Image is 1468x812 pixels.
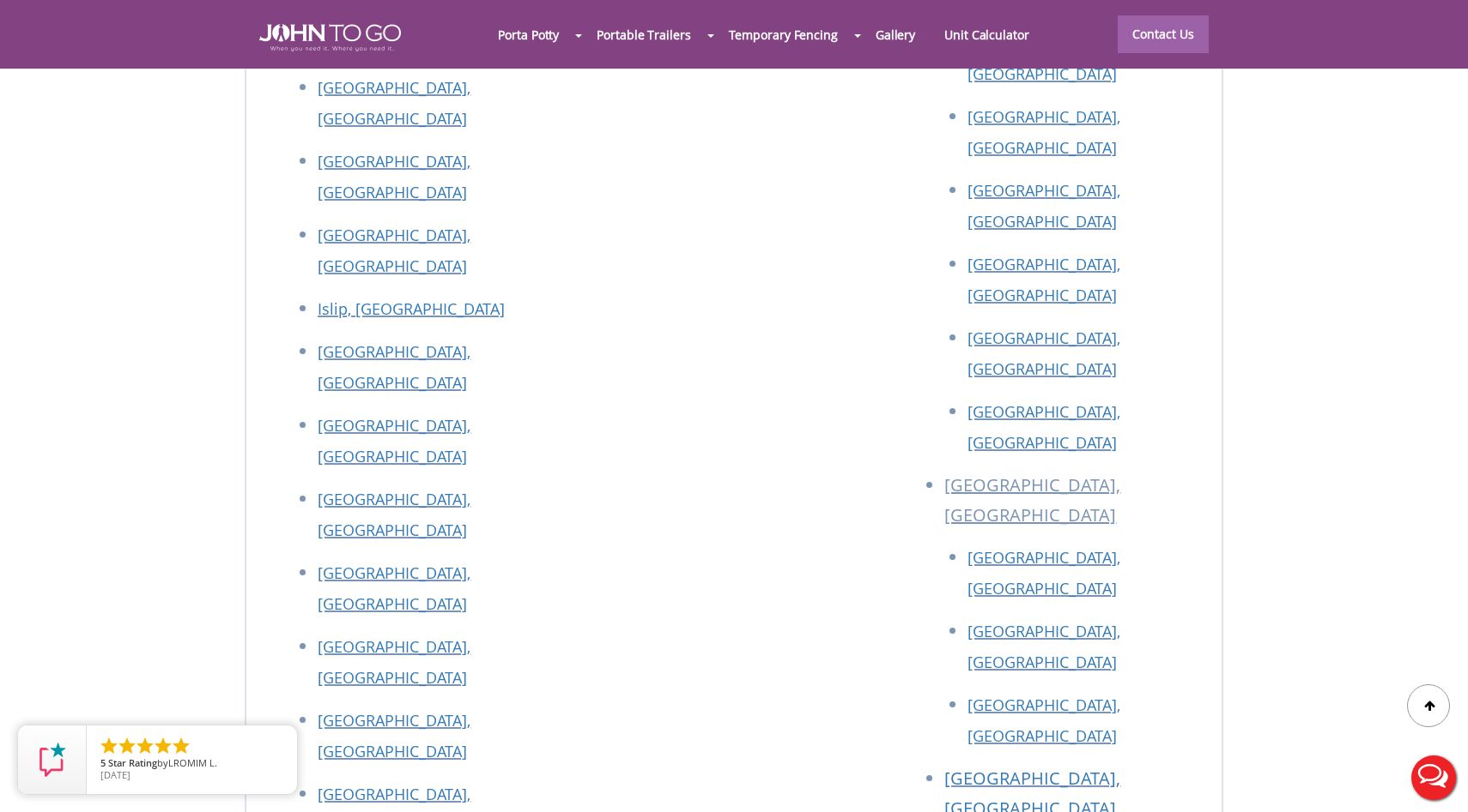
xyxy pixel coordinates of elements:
[100,756,106,769] span: 5
[318,341,470,393] a: [GEOGRAPHIC_DATA], [GEOGRAPHIC_DATA]
[968,547,1120,598] a: [GEOGRAPHIC_DATA], [GEOGRAPHIC_DATA]
[318,489,470,540] a: [GEOGRAPHIC_DATA], [GEOGRAPHIC_DATA]
[318,225,470,276] a: [GEOGRAPHIC_DATA], [GEOGRAPHIC_DATA]
[318,151,470,202] a: [GEOGRAPHIC_DATA], [GEOGRAPHIC_DATA]
[483,16,573,53] a: Porta Potty
[153,736,173,756] li: 
[968,695,1120,746] a: [GEOGRAPHIC_DATA], [GEOGRAPHIC_DATA]
[1118,15,1209,53] a: Contact Us
[968,401,1120,453] a: [GEOGRAPHIC_DATA], [GEOGRAPHIC_DATA]
[930,16,1044,53] a: Unit Calculator
[318,298,505,319] a: Islip, [GEOGRAPHIC_DATA]
[135,736,155,756] li: 
[35,743,70,777] img: Review Rating
[944,470,1204,542] li: [GEOGRAPHIC_DATA], [GEOGRAPHIC_DATA]
[108,756,157,769] span: Star Rating
[117,736,137,756] li: 
[968,328,1120,379] a: [GEOGRAPHIC_DATA], [GEOGRAPHIC_DATA]
[714,16,852,53] a: Temporary Fencing
[318,77,470,129] a: [GEOGRAPHIC_DATA], [GEOGRAPHIC_DATA]
[100,758,283,770] span: by
[968,106,1120,158] a: [GEOGRAPHIC_DATA], [GEOGRAPHIC_DATA]
[582,16,705,53] a: Portable Trailers
[968,254,1120,305] a: [GEOGRAPHIC_DATA], [GEOGRAPHIC_DATA]
[168,756,217,769] span: LROMIM L.
[968,33,1120,84] a: [GEOGRAPHIC_DATA], [GEOGRAPHIC_DATA]
[99,736,119,756] li: 
[259,24,401,51] img: JOHN to go
[968,621,1120,672] a: [GEOGRAPHIC_DATA], [GEOGRAPHIC_DATA]
[968,180,1120,232] a: [GEOGRAPHIC_DATA], [GEOGRAPHIC_DATA]
[318,415,470,466] a: [GEOGRAPHIC_DATA], [GEOGRAPHIC_DATA]
[318,710,470,761] a: [GEOGRAPHIC_DATA], [GEOGRAPHIC_DATA]
[171,736,191,756] li: 
[861,16,930,53] a: Gallery
[1399,743,1468,812] button: Live Chat
[318,562,470,614] a: [GEOGRAPHIC_DATA], [GEOGRAPHIC_DATA]
[318,636,470,688] a: [GEOGRAPHIC_DATA], [GEOGRAPHIC_DATA]
[100,768,130,781] span: [DATE]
